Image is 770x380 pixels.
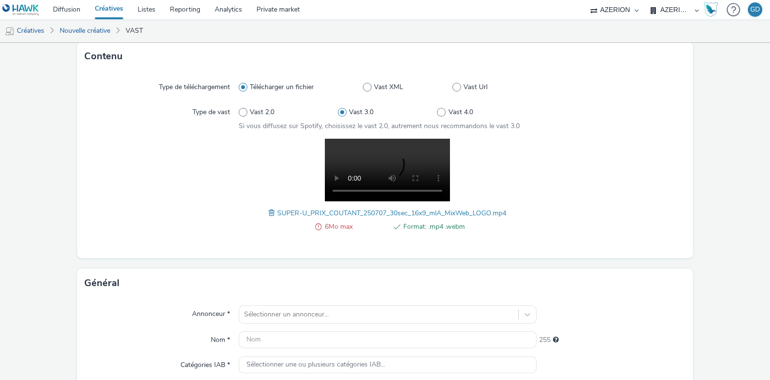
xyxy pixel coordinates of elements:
img: mobile [5,26,14,36]
div: GD [750,2,760,17]
span: Télécharger un fichier [250,82,314,92]
label: Type de vast [189,104,234,117]
span: Format: .mp4 .webm [403,221,465,233]
h3: Général [84,276,119,290]
img: undefined Logo [2,4,39,16]
label: Nom * [207,331,234,345]
label: Type de téléchargement [155,79,234,92]
div: 255 caractères maximum [553,335,559,345]
span: Vast 4.0 [449,107,473,117]
span: Vast 3.0 [349,107,373,117]
span: SUPER-U_PRIX_COUTANT_250707_30sec_16x9_mlA_MixWeb_LOGO.mp4 [277,209,506,218]
label: Annonceur * [188,305,234,319]
span: 6Mo max [325,221,386,233]
span: Vast XML [374,82,403,92]
span: 255 [539,335,551,345]
a: Hawk Academy [704,2,722,17]
input: Nom [239,331,537,348]
label: Catégories IAB * [177,356,234,370]
span: Vast Url [463,82,488,92]
span: Sélectionner une ou plusieurs catégories IAB... [246,361,385,369]
span: Si vous diffusez sur Spotify, choisissez le vast 2.0, autrement nous recommandons le vast 3.0 [239,121,520,131]
img: Hawk Academy [704,2,718,17]
a: Nouvelle créative [55,19,115,42]
span: Vast 2.0 [250,107,274,117]
h3: Contenu [84,49,123,64]
a: VAST [121,19,148,42]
